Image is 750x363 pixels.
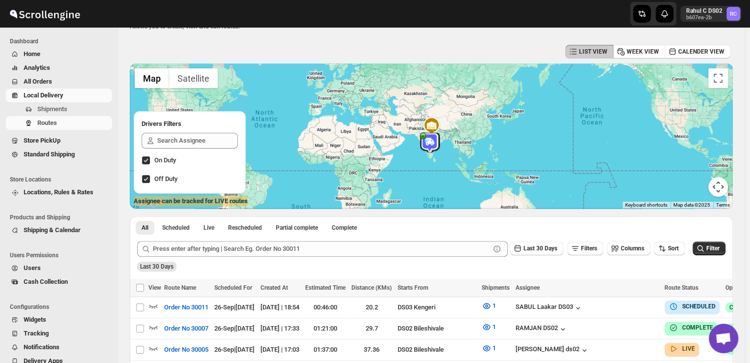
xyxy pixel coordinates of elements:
b: COMPLETE [682,324,713,331]
button: LIST VIEW [565,45,613,59]
div: 37.36 [351,345,392,355]
button: SABUL Laakar DS03 [516,303,583,313]
label: Assignee can be tracked for LIVE routes [134,196,248,206]
span: Rescheduled [228,224,262,232]
span: WEEK VIEW [627,48,659,56]
span: Tracking [24,330,49,337]
span: Users [24,264,41,272]
button: All Orders [6,75,112,89]
span: Live [203,224,214,232]
button: Home [6,47,112,61]
button: Filter [692,242,725,255]
button: Routes [6,116,112,130]
span: Standard Shipping [24,151,75,158]
text: RC [730,11,737,17]
span: Configurations [10,303,113,311]
div: [DATE] | 18:54 [260,302,299,312]
button: 1 [476,319,502,335]
div: Open chat [709,324,738,353]
span: Estimated Time [305,284,346,291]
span: View [148,284,161,291]
button: SCHEDULED [668,302,716,311]
a: Terms (opens in new tab) [716,202,730,208]
button: Show street map [135,68,169,88]
a: Open this area in Google Maps (opens a new window) [132,196,165,209]
span: Local Delivery [24,91,63,99]
button: Last 30 Days [510,242,563,255]
span: Dashboard [10,37,113,45]
span: Shipping & Calendar [24,226,81,234]
span: Starts From [398,284,428,291]
span: Last 30 Days [140,263,173,270]
button: Filters [567,242,603,255]
button: Map camera controls [708,177,728,197]
button: Tracking [6,327,112,340]
span: Shipments [37,105,67,113]
div: DS02 Bileshivale [398,324,476,333]
span: Distance (KMs) [351,284,392,291]
button: Keyboard shortcuts [625,202,667,209]
button: Show satellite imagery [169,68,218,88]
div: 01:37:00 [305,345,346,355]
span: 26-Sep | [DATE] [214,346,255,353]
span: 26-Sep | [DATE] [214,303,255,311]
div: [DATE] | 17:33 [260,324,299,333]
img: ScrollEngine [8,1,82,26]
span: Scheduled For [214,284,252,291]
span: Store PickUp [24,137,60,144]
span: Sort [668,245,679,252]
button: COMPLETE [668,323,713,333]
button: Order No 30011 [158,300,214,315]
img: Google [132,196,165,209]
button: 1 [476,298,502,314]
span: Assignee [516,284,540,291]
div: 20.2 [351,302,392,312]
span: Routes [37,119,57,126]
span: Store Locations [10,176,113,183]
span: Off Duty [154,175,177,182]
span: Complete [332,224,357,232]
span: Widgets [24,316,46,323]
span: Analytics [24,64,50,71]
button: Cash Collection [6,275,112,289]
button: All routes [136,221,154,235]
span: CALENDER VIEW [678,48,724,56]
button: Analytics [6,61,112,75]
span: On Duty [154,156,176,164]
button: Shipping & Calendar [6,223,112,237]
div: 29.7 [351,324,392,333]
input: Press enter after typing | Search Eg. Order No 30011 [153,241,490,257]
span: 1 [492,323,496,331]
button: Order No 30007 [158,321,214,336]
div: [DATE] | 17:03 [260,345,299,355]
span: Cash Collection [24,278,68,285]
button: Locations, Rules & Rates [6,185,112,199]
span: Rahul C DS02 [726,7,740,21]
button: 1 [476,340,502,356]
span: Home [24,50,40,58]
button: WEEK VIEW [613,45,665,59]
span: Partial complete [276,224,318,232]
h2: Drivers Filters [142,119,238,129]
b: SCHEDULED [682,303,716,310]
span: Products and Shipping [10,213,113,221]
button: [PERSON_NAME] ds02 [516,345,589,355]
button: Order No 30005 [158,342,214,358]
span: Order No 30007 [164,324,208,333]
span: Last 30 Days [523,245,557,252]
span: Shipments [482,284,510,291]
div: DS03 Kengeri [398,302,476,312]
button: LIVE [668,344,695,354]
input: Search Assignee [157,133,238,149]
span: Filters [581,245,597,252]
span: Columns [621,245,644,252]
button: Toggle fullscreen view [708,68,728,88]
span: Created At [260,284,288,291]
span: All [142,224,148,232]
button: Widgets [6,313,112,327]
span: LIST VIEW [579,48,607,56]
span: Notifications [24,343,59,351]
span: Route Name [164,284,196,291]
b: LIVE [682,345,695,352]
